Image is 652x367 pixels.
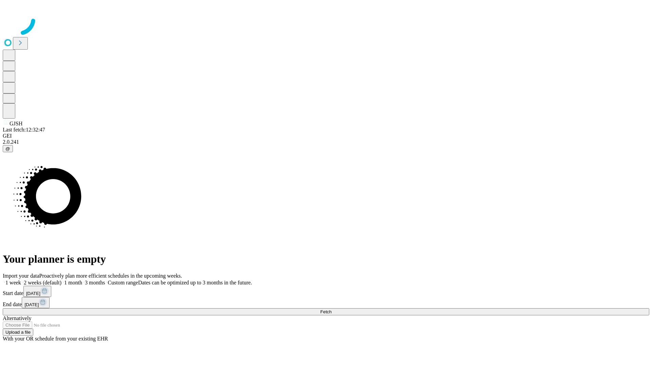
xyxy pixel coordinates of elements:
[320,309,331,314] span: Fetch
[3,297,649,308] div: End date
[3,253,649,265] h1: Your planner is empty
[5,280,21,285] span: 1 week
[3,127,45,133] span: Last fetch: 12:32:47
[3,145,13,152] button: @
[10,121,22,126] span: GJSH
[39,273,182,279] span: Proactively plan more efficient schedules in the upcoming weeks.
[24,302,39,307] span: [DATE]
[3,315,31,321] span: Alternatively
[26,291,40,296] span: [DATE]
[3,336,108,342] span: With your OR schedule from your existing EHR
[138,280,252,285] span: Dates can be optimized up to 3 months in the future.
[5,146,10,151] span: @
[22,297,50,308] button: [DATE]
[3,286,649,297] div: Start date
[3,139,649,145] div: 2.0.241
[108,280,138,285] span: Custom range
[3,273,39,279] span: Import your data
[3,329,33,336] button: Upload a file
[64,280,82,285] span: 1 month
[24,280,61,285] span: 2 weeks (default)
[85,280,105,285] span: 3 months
[3,133,649,139] div: GEI
[23,286,51,297] button: [DATE]
[3,308,649,315] button: Fetch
